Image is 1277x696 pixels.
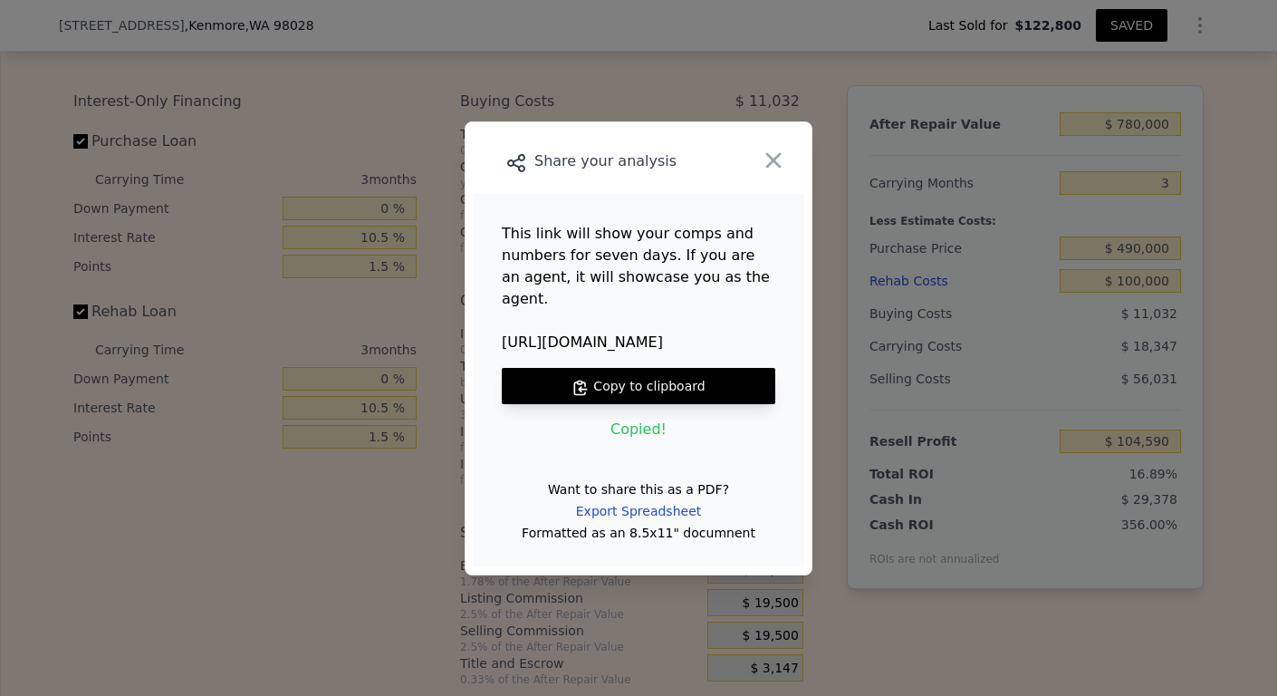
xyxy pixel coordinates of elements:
[522,527,755,538] div: Formatted as an 8.5x11" documnent
[502,332,775,353] span: [URL][DOMAIN_NAME]
[473,194,804,567] main: This link will show your comps and numbers for seven days. If you are an agent, it will showcase ...
[502,368,775,404] button: Copy to clipboard
[548,484,729,495] div: Want to share this as a PDF?
[502,404,775,455] div: Copied!
[562,495,715,527] div: Export Spreadsheet
[473,149,738,174] div: Share your analysis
